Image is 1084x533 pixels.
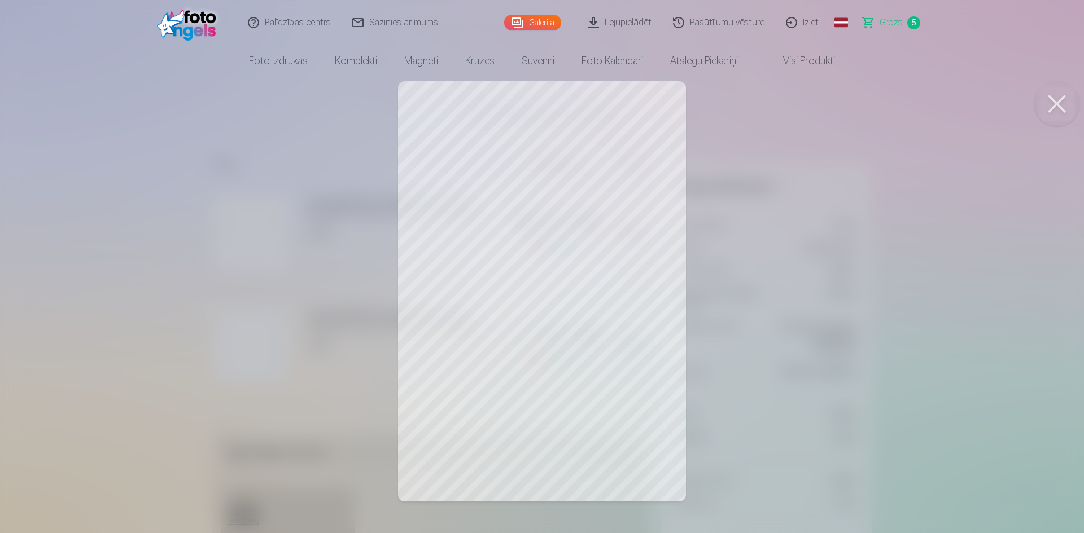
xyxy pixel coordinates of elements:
[235,45,321,77] a: Foto izdrukas
[508,45,568,77] a: Suvenīri
[157,5,222,41] img: /fa1
[751,45,849,77] a: Visi produkti
[907,16,920,29] span: 5
[452,45,508,77] a: Krūzes
[321,45,391,77] a: Komplekti
[391,45,452,77] a: Magnēti
[880,16,903,29] span: Grozs
[657,45,751,77] a: Atslēgu piekariņi
[504,15,561,30] a: Galerija
[568,45,657,77] a: Foto kalendāri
